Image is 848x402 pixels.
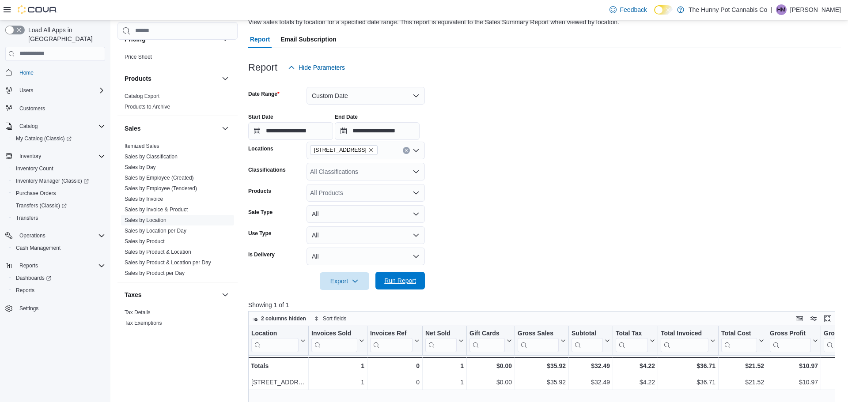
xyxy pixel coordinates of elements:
span: Settings [16,303,105,314]
a: My Catalog (Classic) [9,132,109,145]
a: Transfers (Classic) [12,200,70,211]
div: Invoices Ref [370,329,413,338]
span: Sales by Product [125,238,165,245]
span: Email Subscription [280,30,337,48]
button: Operations [2,229,109,242]
button: Invoices Sold [311,329,364,352]
span: Inventory Count [12,163,105,174]
a: My Catalog (Classic) [12,133,75,144]
button: Remove 2103 Yonge St from selection in this group [368,147,374,153]
a: Feedback [606,1,651,19]
button: Sales [125,124,218,133]
a: Sales by Day [125,164,156,170]
span: Dashboards [16,274,51,282]
button: All [307,205,425,223]
div: Hector Molina [776,4,787,15]
span: Dashboards [12,273,105,283]
span: Products to Archive [125,103,170,110]
div: Total Invoiced [661,329,708,338]
button: All [307,226,425,244]
span: Inventory Count [16,165,53,172]
h3: Taxes [125,290,142,299]
a: Sales by Product & Location per Day [125,259,211,266]
button: Sales [220,123,231,134]
label: Sale Type [248,209,273,216]
div: [STREET_ADDRESS] [251,377,306,387]
span: Inventory [19,153,41,160]
a: Products to Archive [125,104,170,110]
span: Report [250,30,270,48]
a: Sales by Employee (Created) [125,175,194,181]
button: Taxes [220,289,231,300]
div: Totals [251,361,306,371]
div: Subtotal [572,329,603,352]
p: | [771,4,772,15]
span: Feedback [620,5,647,14]
a: Purchase Orders [12,188,60,199]
span: Operations [19,232,45,239]
button: Home [2,66,109,79]
span: Inventory Manager (Classic) [12,176,105,186]
div: Sales [117,141,238,282]
div: $35.92 [518,377,566,387]
button: Users [16,85,37,96]
a: Itemized Sales [125,143,159,149]
span: HM [777,4,786,15]
span: Export [325,272,364,290]
span: Sales by Employee (Tendered) [125,185,197,192]
a: Tax Details [125,309,151,316]
div: $36.71 [661,377,715,387]
a: Customers [16,103,49,114]
div: 0 [370,377,420,387]
div: $10.97 [770,377,818,387]
button: Cash Management [9,242,109,254]
button: Subtotal [572,329,610,352]
span: Transfers (Classic) [16,202,67,209]
button: Catalog [2,120,109,132]
button: All [307,248,425,265]
span: Transfers (Classic) [12,200,105,211]
div: 1 [311,361,364,371]
div: $0.00 [469,377,512,387]
button: Gross Sales [518,329,566,352]
button: Total Cost [721,329,764,352]
div: Total Invoiced [661,329,708,352]
div: Location [251,329,299,338]
button: Export [320,272,369,290]
a: Sales by Classification [125,154,178,160]
div: Pricing [117,52,238,66]
span: Operations [16,230,105,241]
span: My Catalog (Classic) [12,133,105,144]
button: Reports [9,284,109,297]
button: Purchase Orders [9,187,109,199]
button: Taxes [125,290,218,299]
span: Sales by Product & Location [125,248,191,255]
span: Sales by Product & Location per Day [125,259,211,266]
a: Dashboards [9,272,109,284]
div: Invoices Sold [311,329,357,352]
label: Is Delivery [248,251,275,258]
button: Products [220,73,231,84]
button: Pricing [220,34,231,45]
span: Sales by Location per Day [125,227,186,234]
span: Reports [19,262,38,269]
div: $4.22 [616,361,655,371]
span: Sales by Invoice [125,195,163,203]
label: Use Type [248,230,271,237]
span: Purchase Orders [16,190,56,197]
span: Catalog [16,121,105,131]
button: Location [251,329,306,352]
button: Clear input [403,147,410,154]
span: Transfers [16,214,38,222]
h3: Sales [125,124,141,133]
span: Inventory Manager (Classic) [16,177,89,184]
span: Users [16,85,105,96]
span: Catalog Export [125,93,159,100]
button: Custom Date [307,87,425,105]
p: The Hunny Pot Cannabis Co [689,4,767,15]
span: Reports [16,260,105,271]
span: Transfers [12,213,105,223]
span: 2 columns hidden [261,315,306,322]
span: My Catalog (Classic) [16,135,72,142]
